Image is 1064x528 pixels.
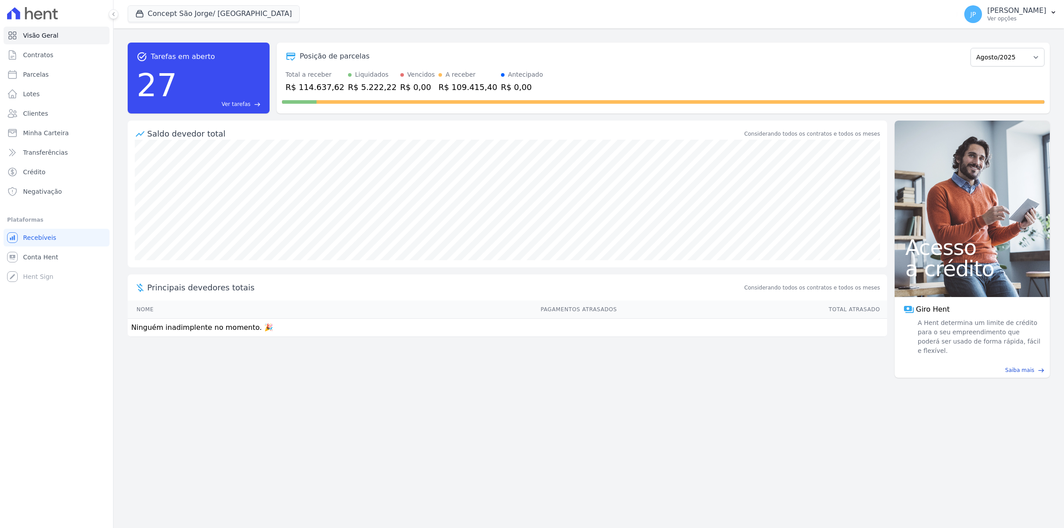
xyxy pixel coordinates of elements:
span: A Hent determina um limite de crédito para o seu empreendimento que poderá ser usado de forma ráp... [916,318,1041,356]
div: Saldo devedor total [147,128,743,140]
a: Contratos [4,46,110,64]
span: JP [970,11,976,17]
span: Principais devedores totais [147,282,743,293]
div: R$ 109.415,40 [438,81,497,93]
span: Contratos [23,51,53,59]
a: Transferências [4,144,110,161]
th: Total Atrasado [618,301,887,319]
div: R$ 0,00 [400,81,435,93]
a: Saiba mais east [900,366,1044,374]
div: 27 [137,62,177,108]
td: Ninguém inadimplente no momento. 🎉 [128,319,887,337]
a: Conta Hent [4,248,110,266]
span: Transferências [23,148,68,157]
th: Nome [128,301,263,319]
span: Considerando todos os contratos e todos os meses [744,284,880,292]
div: Considerando todos os contratos e todos os meses [744,130,880,138]
span: Clientes [23,109,48,118]
span: Negativação [23,187,62,196]
div: R$ 5.222,22 [348,81,397,93]
span: Ver tarefas [222,100,250,108]
p: Ver opções [987,15,1046,22]
a: Negativação [4,183,110,200]
p: [PERSON_NAME] [987,6,1046,15]
span: a crédito [905,258,1039,279]
div: Antecipado [508,70,543,79]
div: Posição de parcelas [300,51,370,62]
a: Crédito [4,163,110,181]
div: Liquidados [355,70,389,79]
a: Ver tarefas east [181,100,261,108]
button: Concept São Jorge/ [GEOGRAPHIC_DATA] [128,5,300,22]
th: Pagamentos Atrasados [263,301,617,319]
button: JP [PERSON_NAME] Ver opções [957,2,1064,27]
a: Parcelas [4,66,110,83]
div: R$ 114.637,62 [286,81,344,93]
a: Clientes [4,105,110,122]
span: Lotes [23,90,40,98]
a: Recebíveis [4,229,110,246]
span: Parcelas [23,70,49,79]
span: Tarefas em aberto [151,51,215,62]
span: east [1038,367,1044,374]
a: Visão Geral [4,27,110,44]
span: Conta Hent [23,253,58,262]
div: Vencidos [407,70,435,79]
div: Total a receber [286,70,344,79]
span: Minha Carteira [23,129,69,137]
div: A receber [446,70,476,79]
span: Giro Hent [916,304,950,315]
span: east [254,101,261,108]
span: Acesso [905,237,1039,258]
span: Crédito [23,168,46,176]
span: Saiba mais [1005,366,1034,374]
div: R$ 0,00 [501,81,543,93]
a: Lotes [4,85,110,103]
a: Minha Carteira [4,124,110,142]
div: Plataformas [7,215,106,225]
span: Visão Geral [23,31,59,40]
span: task_alt [137,51,147,62]
span: Recebíveis [23,233,56,242]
